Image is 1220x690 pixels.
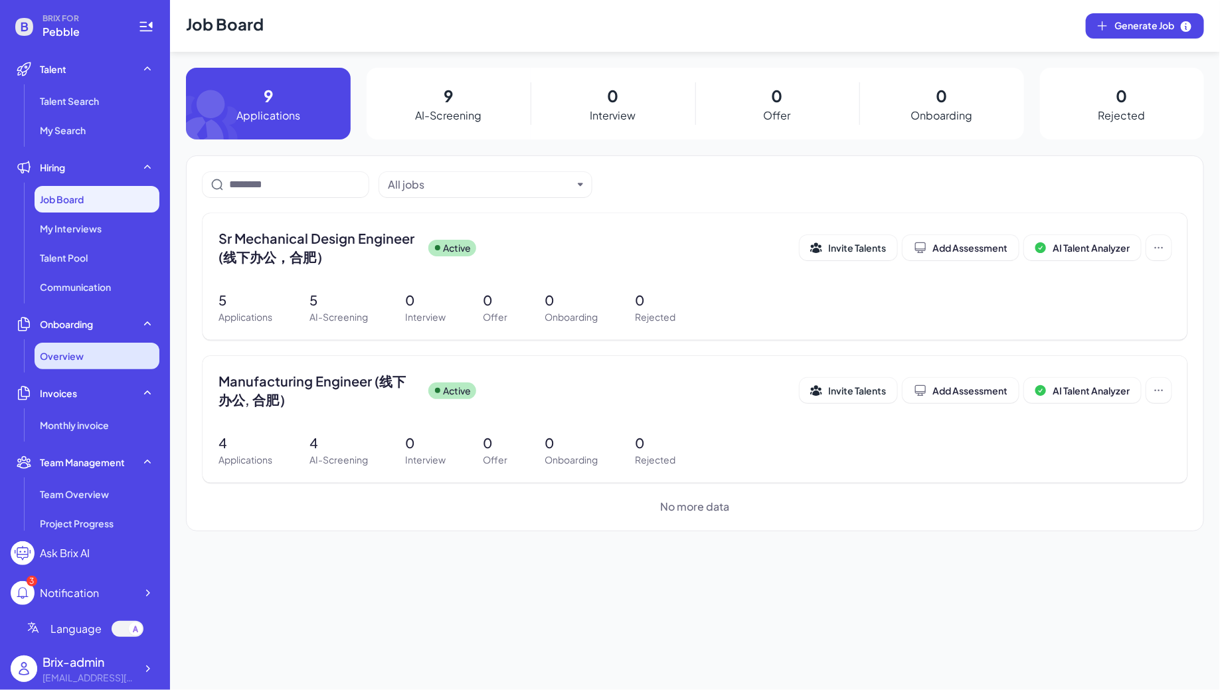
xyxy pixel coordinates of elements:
p: 4 [309,433,368,453]
p: 0 [635,433,675,453]
span: Talent Pool [40,251,88,264]
p: Onboarding [911,108,972,124]
p: Onboarding [545,453,598,467]
p: 0 [545,433,598,453]
p: Onboarding [545,310,598,324]
p: Active [443,241,471,255]
span: Talent [40,62,66,76]
p: 0 [405,290,446,310]
span: Invite Talents [828,385,886,396]
p: 0 [772,84,783,108]
div: Notification [40,585,99,601]
span: Team Management [40,456,125,469]
p: Applications [236,108,300,124]
p: 0 [483,290,507,310]
span: Hiring [40,161,65,174]
span: Invoices [40,387,77,400]
p: 0 [607,84,618,108]
p: Interview [590,108,636,124]
button: Add Assessment [903,378,1019,403]
span: Monthly invoice [40,418,109,432]
span: Team Overview [40,487,109,501]
p: Applications [218,453,272,467]
span: My Search [40,124,86,137]
p: 0 [635,290,675,310]
img: user_logo.png [11,655,37,682]
p: 9 [264,84,273,108]
span: Project Progress [40,517,114,530]
button: Invite Talents [800,235,897,260]
p: 0 [545,290,598,310]
span: Communication [40,280,111,294]
div: Brix-admin [43,653,135,671]
p: 5 [218,290,272,310]
div: flora@joinbrix.com [43,671,135,685]
button: All jobs [388,177,572,193]
span: Pebble [43,24,122,40]
div: Add Assessment [914,384,1007,397]
p: 5 [309,290,368,310]
p: Rejected [1098,108,1146,124]
p: Offer [764,108,791,124]
button: AI Talent Analyzer [1024,378,1141,403]
button: Invite Talents [800,378,897,403]
p: 0 [1116,84,1128,108]
span: Generate Job [1114,19,1193,33]
p: 9 [444,84,453,108]
p: 4 [218,433,272,453]
p: Active [443,384,471,398]
span: My Interviews [40,222,102,235]
div: Add Assessment [914,241,1007,254]
p: 0 [405,433,446,453]
span: AI Talent Analyzer [1053,242,1130,254]
p: Interview [405,453,446,467]
button: Add Assessment [903,235,1019,260]
p: 0 [483,433,507,453]
p: Rejected [635,310,675,324]
p: AI-Screening [309,310,368,324]
span: Invite Talents [828,242,886,254]
p: Offer [483,453,507,467]
button: Generate Job [1086,13,1204,39]
span: Overview [40,349,84,363]
p: Interview [405,310,446,324]
p: Applications [218,310,272,324]
div: All jobs [388,177,424,193]
p: Rejected [635,453,675,467]
p: Offer [483,310,507,324]
span: Language [50,621,102,637]
div: Ask Brix AI [40,545,90,561]
span: Onboarding [40,317,93,331]
span: Talent Search [40,94,99,108]
span: Sr Mechanical Design Engineer (线下办公，合肥） [218,229,418,266]
p: 0 [936,84,947,108]
span: AI Talent Analyzer [1053,385,1130,396]
span: Job Board [40,193,84,206]
p: AI-Screening [309,453,368,467]
span: BRIX FOR [43,13,122,24]
button: AI Talent Analyzer [1024,235,1141,260]
div: 3 [27,576,37,586]
p: AI-Screening [415,108,481,124]
span: Manufacturing Engineer (线下办公, 合肥） [218,372,418,409]
span: No more data [661,499,730,515]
